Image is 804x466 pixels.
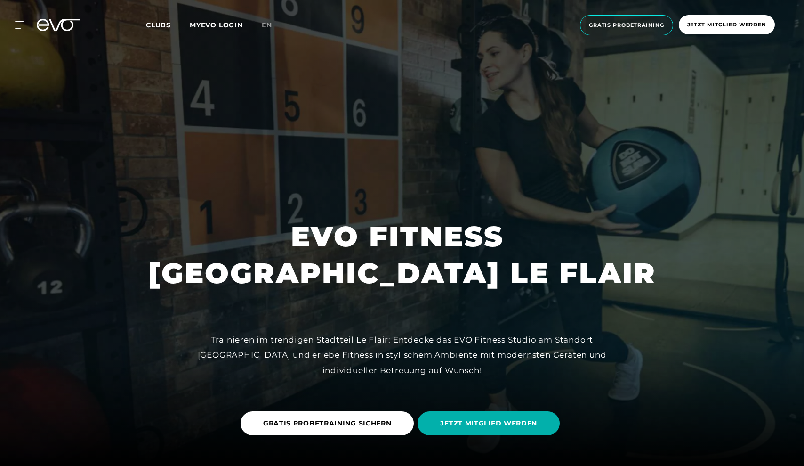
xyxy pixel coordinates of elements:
[440,418,537,428] span: JETZT MITGLIED WERDEN
[687,21,766,29] span: Jetzt Mitglied werden
[418,404,563,442] a: JETZT MITGLIED WERDEN
[589,21,664,29] span: Gratis Probetraining
[241,404,418,442] a: GRATIS PROBETRAINING SICHERN
[190,332,614,378] div: Trainieren im trendigen Stadtteil Le Flair: Entdecke das EVO Fitness Studio am Standort [GEOGRAPH...
[577,15,676,35] a: Gratis Probetraining
[148,218,656,292] h1: EVO FITNESS [GEOGRAPHIC_DATA] LE FLAIR
[262,21,272,29] span: en
[676,15,778,35] a: Jetzt Mitglied werden
[190,21,243,29] a: MYEVO LOGIN
[262,20,283,31] a: en
[146,20,190,29] a: Clubs
[146,21,171,29] span: Clubs
[263,418,392,428] span: GRATIS PROBETRAINING SICHERN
